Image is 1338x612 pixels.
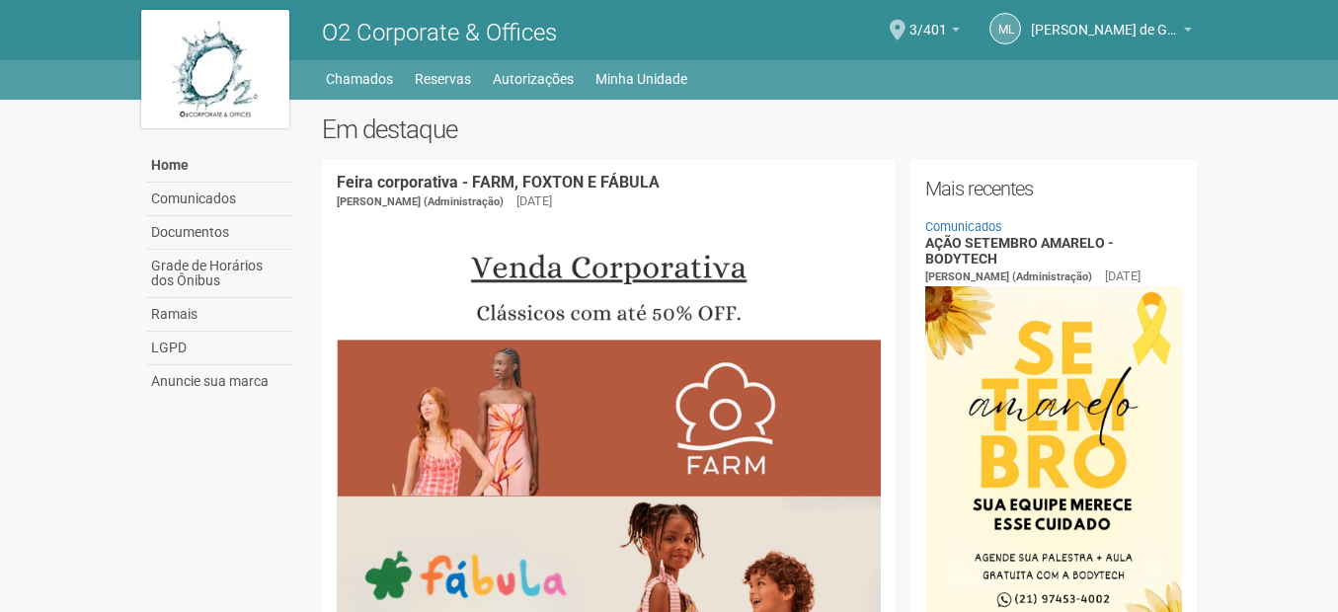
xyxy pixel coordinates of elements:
[925,270,1092,283] span: [PERSON_NAME] (Administração)
[141,10,289,128] img: logo.jpg
[989,13,1021,44] a: ML
[146,149,292,183] a: Home
[337,195,504,208] span: [PERSON_NAME] (Administração)
[322,19,557,46] span: O2 Corporate & Offices
[326,65,393,93] a: Chamados
[337,173,660,191] a: Feira corporativa - FARM, FOXTON E FÁBULA
[595,65,687,93] a: Minha Unidade
[516,192,552,210] div: [DATE]
[322,115,1198,144] h2: Em destaque
[146,183,292,216] a: Comunicados
[146,298,292,332] a: Ramais
[146,365,292,398] a: Anuncie sua marca
[493,65,574,93] a: Autorizações
[146,250,292,298] a: Grade de Horários dos Ônibus
[146,216,292,250] a: Documentos
[925,174,1183,203] h2: Mais recentes
[909,3,947,38] span: 3/401
[1105,268,1141,285] div: [DATE]
[1031,25,1192,40] a: [PERSON_NAME] de Gondra
[909,25,960,40] a: 3/401
[925,235,1114,266] a: AÇÃO SETEMBRO AMARELO - BODYTECH
[1031,3,1179,38] span: Michele Lima de Gondra
[415,65,471,93] a: Reservas
[146,332,292,365] a: LGPD
[925,219,1002,234] a: Comunicados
